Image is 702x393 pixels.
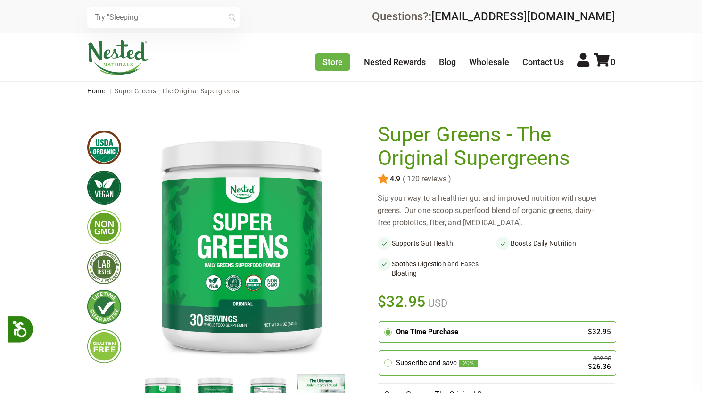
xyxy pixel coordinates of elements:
[389,175,400,183] span: 4.9
[378,291,426,312] span: $32.95
[87,329,121,363] img: glutenfree
[136,123,347,366] img: Super Greens - The Original Supergreens
[372,11,615,22] div: Questions?:
[87,290,121,324] img: lifetimeguarantee
[87,171,121,205] img: vegan
[426,297,447,309] span: USD
[315,53,350,71] a: Store
[400,175,451,183] span: ( 120 reviews )
[87,250,121,284] img: thirdpartytested
[87,7,240,28] input: Try "Sleeping"
[522,57,564,67] a: Contact Us
[378,173,389,185] img: star.svg
[496,237,615,250] li: Boosts Daily Nutrition
[431,10,615,23] a: [EMAIL_ADDRESS][DOMAIN_NAME]
[439,57,456,67] a: Blog
[87,131,121,164] img: usdaorganic
[378,192,615,229] div: Sip your way to a healthier gut and improved nutrition with super greens. Our one-scoop superfood...
[378,257,496,280] li: Soothes Digestion and Eases Bloating
[87,40,149,75] img: Nested Naturals
[87,82,615,100] nav: breadcrumbs
[378,123,611,170] h1: Super Greens - The Original Supergreens
[469,57,509,67] a: Wholesale
[87,87,106,95] a: Home
[87,210,121,244] img: gmofree
[107,87,113,95] span: |
[611,57,615,67] span: 0
[364,57,426,67] a: Nested Rewards
[594,57,615,67] a: 0
[378,237,496,250] li: Supports Gut Health
[115,87,239,95] span: Super Greens - The Original Supergreens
